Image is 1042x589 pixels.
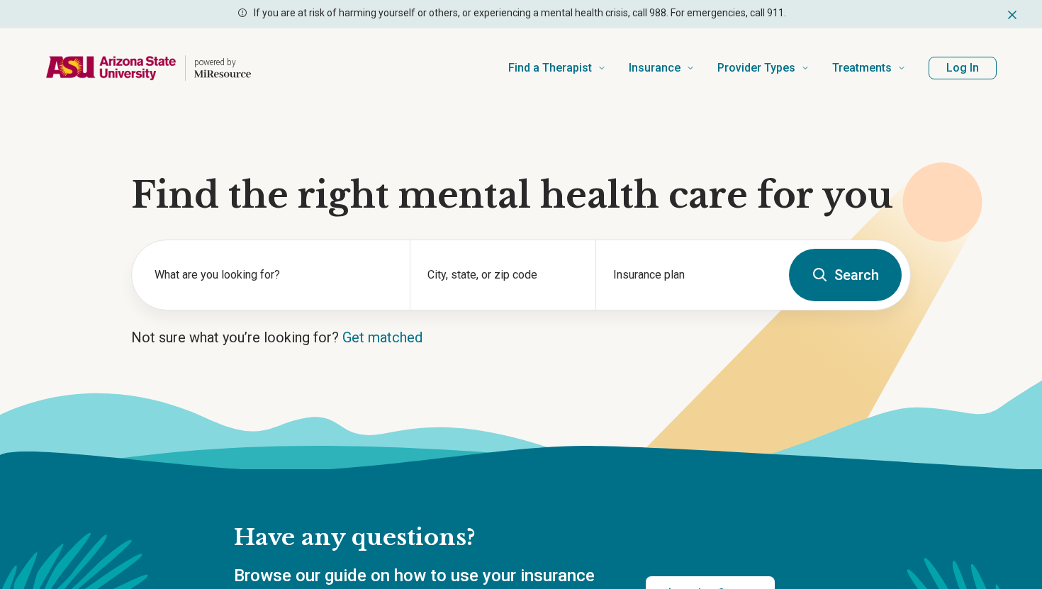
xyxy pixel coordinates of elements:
button: Search [789,249,902,301]
span: Provider Types [717,58,795,78]
span: Treatments [832,58,892,78]
h1: Find the right mental health care for you [131,174,911,217]
a: Provider Types [717,40,809,96]
p: powered by [194,57,251,68]
button: Log In [929,57,997,79]
p: Not sure what you’re looking for? [131,327,911,347]
span: Insurance [629,58,680,78]
a: Get matched [342,329,422,346]
span: Find a Therapist [508,58,592,78]
a: Find a Therapist [508,40,606,96]
label: What are you looking for? [155,267,393,284]
button: Dismiss [1005,6,1019,23]
p: If you are at risk of harming yourself or others, or experiencing a mental health crisis, call 98... [254,6,786,21]
a: Insurance [629,40,695,96]
a: Treatments [832,40,906,96]
h2: Have any questions? [234,523,775,553]
a: Home page [45,45,251,91]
